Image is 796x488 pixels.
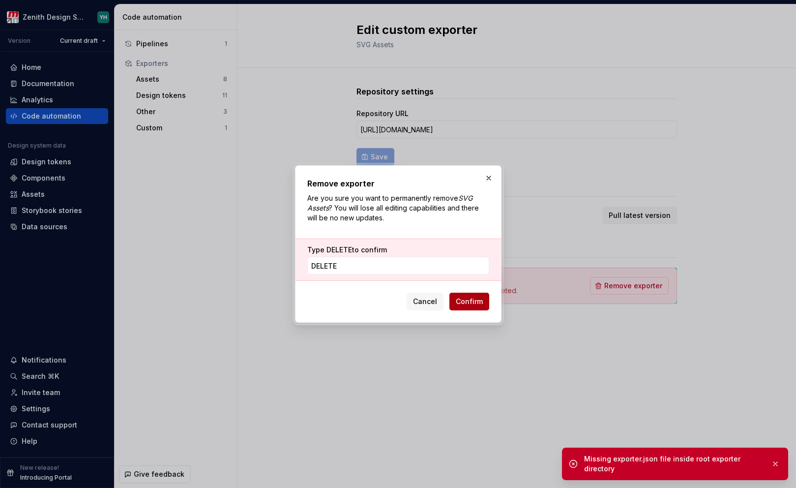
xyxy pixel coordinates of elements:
[584,454,763,474] div: Missing exporter.json file inside root exporter directory
[307,178,489,189] h2: Remove exporter
[307,245,387,255] label: Type to confirm
[307,257,489,274] input: Delete
[326,245,352,254] span: Delete
[307,193,489,223] p: Are you sure you want to permanently remove ? You will lose all editing capabilities and there wi...
[407,293,443,310] button: Cancel
[449,293,489,310] button: Confirm
[307,194,472,212] i: SVG Assets
[413,297,437,306] span: Cancel
[456,297,483,306] span: Confirm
